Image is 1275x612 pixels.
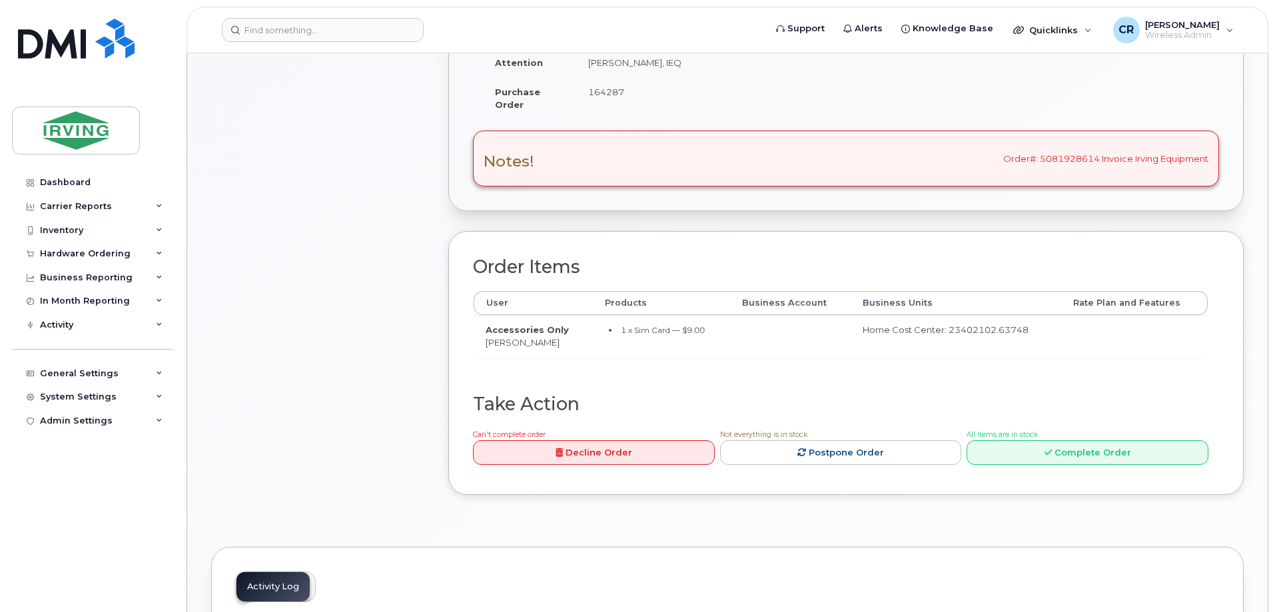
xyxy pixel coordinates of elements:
strong: Attention [495,57,543,68]
div: Crystal Rowe [1104,17,1243,43]
th: User [474,291,593,315]
span: Wireless Admin [1145,30,1220,41]
strong: Purchase Order [495,87,540,110]
a: Complete Order [967,440,1208,465]
a: Knowledge Base [892,15,1003,42]
th: Business Account [730,291,851,315]
th: Business Units [851,291,1061,315]
span: All Items are in stock [967,430,1038,439]
th: Products [593,291,731,315]
span: Knowledge Base [913,22,993,35]
span: Support [787,22,825,35]
strong: Accessories Only [486,324,569,335]
div: Quicklinks [1004,17,1101,43]
h2: Take Action [473,394,1208,414]
span: 164287 [588,87,624,97]
a: Decline Order [473,440,715,465]
td: [PERSON_NAME] [474,315,593,356]
a: Postpone Order [720,440,962,465]
a: Support [767,15,834,42]
div: Home Cost Center: 23402102.63748 [863,324,1049,336]
small: 1 x Sim Card — $9.00 [621,325,705,335]
span: Quicklinks [1029,25,1078,35]
span: CR [1118,22,1134,38]
span: Can't complete order [473,430,546,439]
span: [PERSON_NAME] [1145,19,1220,30]
span: Alerts [855,22,883,35]
h3: Notes! [484,153,534,170]
span: Not everything is in stock [720,430,807,439]
a: Alerts [834,15,892,42]
th: Rate Plan and Features [1061,291,1208,315]
div: Order#: 5081928614 Invoice Irving Equipment [473,131,1219,186]
h2: Order Items [473,257,1208,277]
input: Find something... [222,18,424,42]
td: [PERSON_NAME], IEQ [576,48,836,77]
